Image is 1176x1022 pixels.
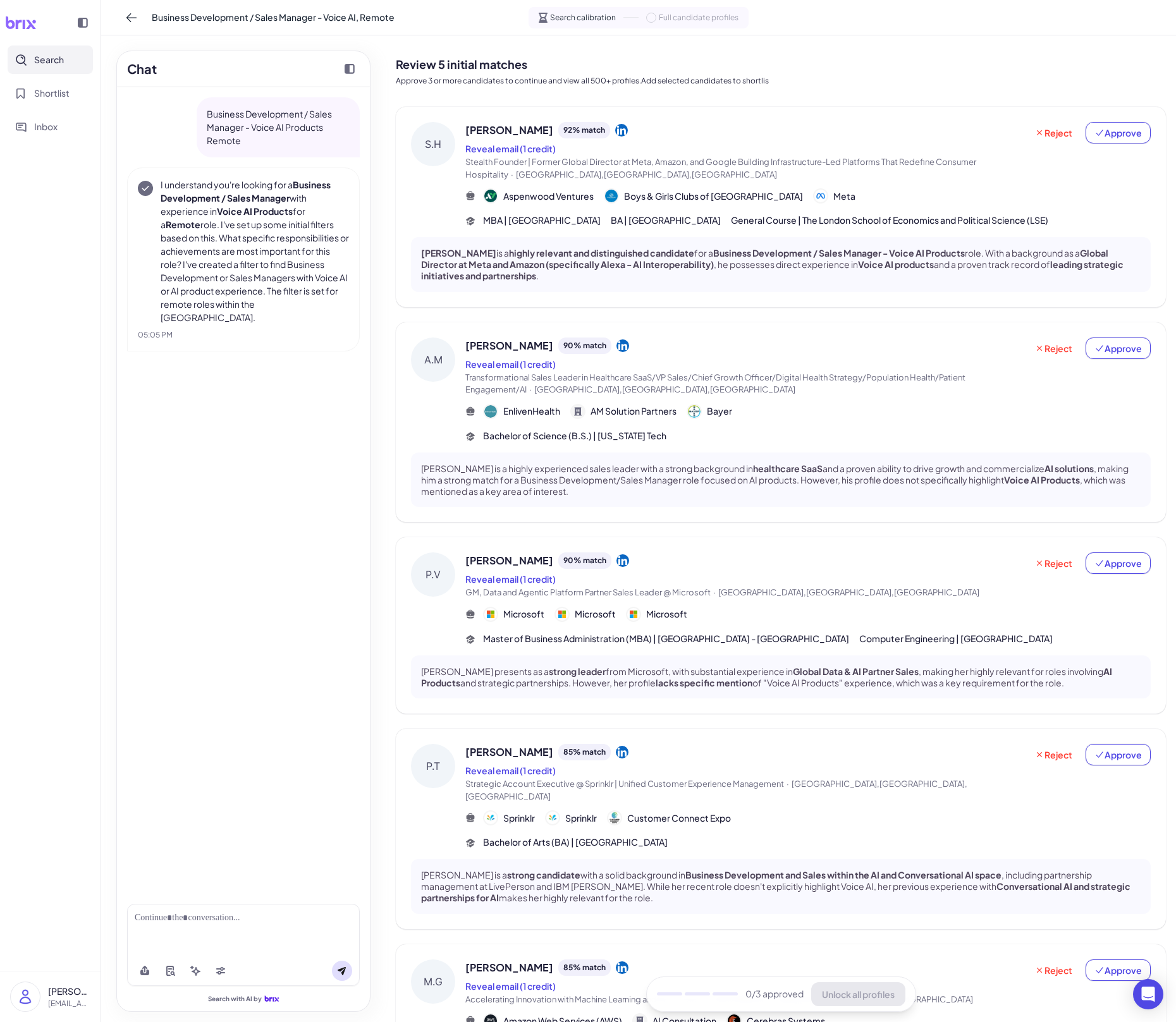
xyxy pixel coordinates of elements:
[1026,744,1081,765] button: Reject
[1034,964,1072,976] span: Reject
[575,607,616,621] span: Microsoft
[814,190,827,202] img: 公司logo
[34,87,70,100] span: Shortlist
[558,552,611,569] div: 90 % match
[731,214,1048,227] span: General Course | The London School of Economics and Political Science (LSE)
[127,59,157,78] h2: Chat
[1026,552,1081,574] button: Reject
[48,998,90,1009] p: [EMAIL_ADDRESS][DOMAIN_NAME]
[753,463,823,474] strong: healthcare SaaS
[484,608,497,621] img: 公司logo
[707,405,732,418] span: Bayer
[556,608,568,621] img: 公司logo
[688,405,701,418] img: 公司logo
[208,995,262,1003] span: Search with AI by
[1094,964,1142,976] span: Approve
[627,812,731,825] span: Customer Connect Expo
[11,982,40,1011] img: user_logo.png
[605,190,618,202] img: 公司logo
[166,219,200,230] strong: Remote
[465,142,556,155] button: Reveal email (1 credit)
[1086,959,1151,981] button: Approve
[483,429,666,442] span: Bachelor of Science (B.S.) | [US_STATE] Tech
[465,745,553,760] span: [PERSON_NAME]
[611,214,721,227] span: BA | [GEOGRAPHIC_DATA]
[8,79,93,107] button: Shortlist
[48,985,90,998] p: [PERSON_NAME]
[1094,748,1142,761] span: Approve
[483,836,668,849] span: Bachelor of Arts (BA) | [GEOGRAPHIC_DATA]
[465,980,556,993] button: Reveal email (1 credit)
[340,59,360,79] button: Collapse chat
[1034,342,1072,355] span: Reject
[656,677,752,688] strong: lacks specific mention
[8,113,93,141] button: Inbox
[793,666,919,677] strong: Global Data & AI Partner Sales
[1094,557,1142,569] span: Approve
[421,880,1130,903] strong: Conversational AI and strategic partnerships for AI
[718,587,979,597] span: [GEOGRAPHIC_DATA],[GEOGRAPHIC_DATA],[GEOGRAPHIC_DATA]
[421,869,1141,904] p: [PERSON_NAME] is a with a solid background in , including partnership management at LivePerson an...
[465,553,553,568] span: [PERSON_NAME]
[484,190,497,202] img: 公司logo
[1034,748,1072,761] span: Reject
[546,812,559,824] img: 公司logo
[465,372,965,395] span: Transformational Sales Leader in Healthcare SaaS/VP Sales/Chief Growth Officer/Digital Health Str...
[1086,552,1151,574] button: Approve
[507,869,580,880] strong: strong candidate
[411,122,455,166] div: S.H
[529,384,532,394] span: ·
[465,338,553,353] span: [PERSON_NAME]
[465,994,704,1004] span: Accelerating Innovation with Machine Learning and AI Compute
[503,190,594,203] span: Aspenwood Ventures
[503,405,560,418] span: EnlivenHealth
[396,56,1166,73] h2: Review 5 initial matches
[396,75,1166,87] p: Approve 3 or more candidates to continue and view all 500+ profiles.Add selected candidates to sh...
[787,779,789,789] span: ·
[217,205,293,217] strong: Voice AI Products
[1034,557,1072,569] span: Reject
[558,122,610,138] div: 92 % match
[591,405,677,418] span: AM Solution Partners
[421,666,1141,688] p: [PERSON_NAME] presents as a from Microsoft, with substantial experience in , making her highly re...
[332,961,352,981] button: Send message
[549,666,606,677] strong: strong leader
[858,259,934,270] strong: Voice AI products
[659,12,738,23] span: Full candidate profiles
[646,607,687,621] span: Microsoft
[411,338,455,382] div: A.M
[1004,474,1080,485] strong: Voice AI Products
[484,812,497,824] img: 公司logo
[465,123,553,138] span: [PERSON_NAME]
[1086,122,1151,143] button: Approve
[516,169,777,179] span: [GEOGRAPHIC_DATA],[GEOGRAPHIC_DATA],[GEOGRAPHIC_DATA]
[34,53,64,66] span: Search
[624,190,803,203] span: Boys & Girls Clubs of [GEOGRAPHIC_DATA]
[465,960,553,975] span: [PERSON_NAME]
[152,11,395,24] span: Business Development / Sales Manager - Voice AI, Remote
[421,666,1112,688] strong: AI Products
[859,632,1053,645] span: Computer Engineering | [GEOGRAPHIC_DATA]
[1094,126,1142,139] span: Approve
[558,338,611,354] div: 90 % match
[483,632,849,645] span: Master of Business Administration (MBA) | [GEOGRAPHIC_DATA] - [GEOGRAPHIC_DATA]
[1034,126,1072,139] span: Reject
[565,812,597,825] span: Sprinklr
[1026,959,1081,981] button: Reject
[713,247,965,259] strong: Business Development / Sales Manager - Voice AI Products
[1133,979,1163,1009] div: Open Intercom Messenger
[465,764,556,777] button: Reveal email (1 credit)
[833,190,855,203] span: Meta
[421,247,496,259] strong: [PERSON_NAME]
[465,358,556,371] button: Reveal email (1 credit)
[465,587,711,597] span: GM, Data and Agentic Platform Partner Sales Leader @ Microsoft
[1094,342,1142,355] span: Approve
[713,587,716,597] span: ·
[138,329,349,341] div: 05:05 PM
[465,779,967,801] span: [GEOGRAPHIC_DATA],[GEOGRAPHIC_DATA],[GEOGRAPHIC_DATA]
[509,247,694,259] strong: highly relevant and distinguished candidate
[1026,338,1081,359] button: Reject
[1044,463,1094,474] strong: AI solutions
[550,12,616,23] span: Search calibration
[465,573,556,586] button: Reveal email (1 credit)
